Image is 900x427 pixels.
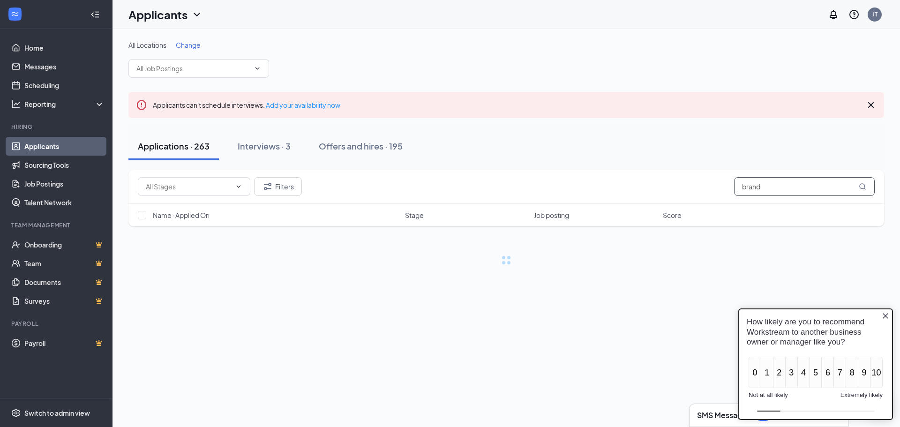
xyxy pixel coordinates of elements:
span: Stage [405,210,424,220]
div: JT [872,10,877,18]
span: All Locations [128,41,166,49]
svg: Collapse [90,10,100,19]
a: Talent Network [24,193,105,212]
svg: ChevronDown [235,183,242,190]
input: All Stages [146,181,231,192]
div: Reporting [24,99,105,109]
div: Payroll [11,320,103,328]
div: Team Management [11,221,103,229]
svg: ChevronDown [191,9,202,20]
svg: WorkstreamLogo [10,9,20,19]
svg: Analysis [11,99,21,109]
span: Name · Applied On [153,210,210,220]
a: OnboardingCrown [24,235,105,254]
a: Sourcing Tools [24,156,105,174]
svg: ChevronDown [254,65,261,72]
a: Job Postings [24,174,105,193]
span: Applicants can't schedule interviews. [153,101,340,109]
span: Job posting [534,210,569,220]
svg: MagnifyingGlass [859,183,866,190]
svg: Settings [11,408,21,418]
svg: Filter [262,181,273,192]
h3: SMS Messages [697,410,750,420]
div: Hiring [11,123,103,131]
svg: Error [136,99,147,111]
div: Applications · 263 [138,140,210,152]
h1: Applicants [128,7,187,22]
svg: QuestionInfo [848,9,860,20]
a: TeamCrown [24,254,105,273]
a: SurveysCrown [24,292,105,310]
a: Home [24,38,105,57]
input: Search in applications [734,177,875,196]
a: PayrollCrown [24,334,105,352]
a: DocumentsCrown [24,273,105,292]
button: Filter Filters [254,177,302,196]
input: All Job Postings [136,63,250,74]
iframe: Sprig User Feedback Dialog [731,301,900,427]
span: Change [176,41,201,49]
a: Applicants [24,137,105,156]
svg: Cross [865,99,877,111]
div: Offers and hires · 195 [319,140,403,152]
div: Switch to admin view [24,408,90,418]
svg: Notifications [828,9,839,20]
a: Messages [24,57,105,76]
span: Score [663,210,682,220]
a: Add your availability now [266,101,340,109]
div: Interviews · 3 [238,140,291,152]
a: Scheduling [24,76,105,95]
